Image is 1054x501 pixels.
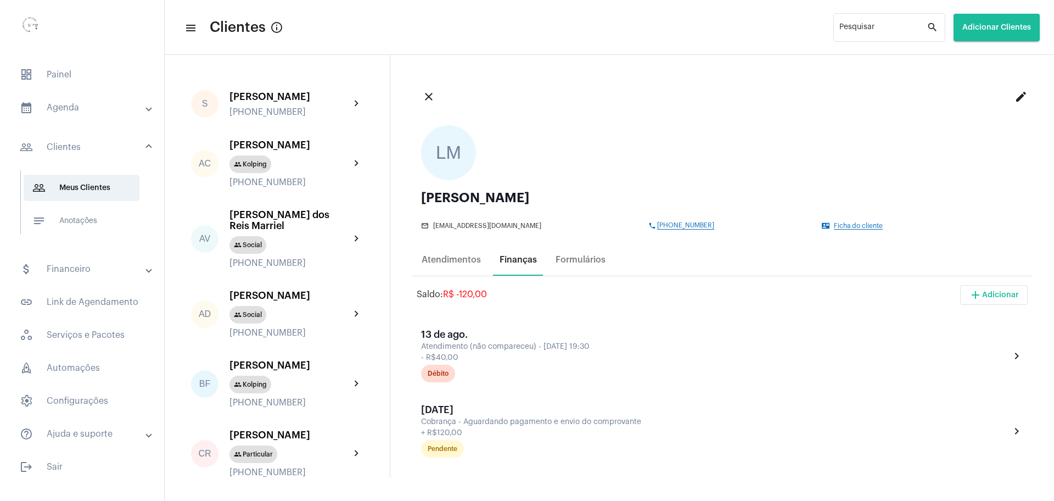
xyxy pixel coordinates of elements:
[229,467,350,477] div: [PHONE_NUMBER]
[229,107,350,117] div: [PHONE_NUMBER]
[556,255,606,265] div: Formulários
[421,222,430,230] mat-icon: mail_outline
[234,381,242,388] mat-icon: group
[184,21,195,35] mat-icon: sidenav icon
[421,404,1010,415] div: [DATE]
[927,21,940,34] mat-icon: search
[969,291,1019,299] span: Adicionar
[229,290,350,301] div: [PERSON_NAME]
[500,255,537,265] div: Finanças
[350,447,363,460] mat-icon: chevron_right
[20,296,33,309] mat-icon: sidenav icon
[7,165,164,249] div: sidenav iconClientes
[234,311,242,319] mat-icon: group
[20,394,33,408] span: sidenav icon
[20,101,147,114] mat-panel-title: Agenda
[969,288,982,302] mat-icon: add
[11,355,153,381] span: Automações
[7,256,164,282] mat-expansion-panel-header: sidenav iconFinanceiro
[229,177,350,187] div: [PHONE_NUMBER]
[20,263,33,276] mat-icon: sidenav icon
[350,232,363,246] mat-icon: chevron_right
[234,241,242,249] mat-icon: group
[229,236,266,254] mat-chip: Social
[421,191,1023,204] div: [PERSON_NAME]
[433,222,541,230] span: [EMAIL_ADDRESS][DOMAIN_NAME]
[20,460,33,474] mat-icon: sidenav icon
[229,360,350,371] div: [PERSON_NAME]
[7,421,164,447] mat-expansion-panel-header: sidenav iconAjuda e suporte
[270,21,283,34] mat-icon: Button that displays a tooltip when focused or hovered over
[229,140,350,151] div: [PERSON_NAME]
[32,181,46,194] mat-icon: sidenav icon
[191,225,218,253] div: AV
[229,328,350,338] div: [PHONE_NUMBER]
[11,62,153,88] span: Painel
[960,285,1028,305] button: Adicionar
[954,14,1040,41] button: Adicionar Clientes
[191,370,218,398] div: BF
[657,222,714,230] span: [PHONE_NUMBER]
[834,222,883,230] span: Ficha do cliente
[421,429,1007,437] div: + R$120,00
[428,370,448,377] div: Débito
[20,101,33,114] mat-icon: sidenav icon
[229,155,271,173] mat-chip: Kolping
[11,454,153,480] span: Sair
[32,214,46,227] mat-icon: sidenav icon
[421,418,1007,426] div: Cobrança - Aguardando pagamento e envio do comprovante
[1014,90,1028,103] mat-icon: edit
[20,141,33,154] mat-icon: sidenav icon
[350,97,363,110] mat-icon: chevron_right
[229,430,350,441] div: [PERSON_NAME]
[962,24,1031,31] span: Adicionar Clientes
[234,450,242,458] mat-icon: group
[11,322,153,348] span: Serviços e Pacotes
[9,5,53,49] img: 0d939d3e-dcd2-0964-4adc-7f8e0d1a206f.png
[20,427,147,441] mat-panel-title: Ajuda e suporte
[422,90,435,103] mat-icon: close
[20,68,33,81] span: sidenav icon
[443,290,487,299] span: R$ -120,00
[266,16,288,38] button: Button that displays a tooltip when focused or hovered over
[20,361,33,375] span: sidenav icon
[191,150,218,177] div: AC
[417,290,487,299] div: Saldo:
[229,91,350,102] div: [PERSON_NAME]
[24,208,139,234] span: Anotações
[191,300,218,328] div: AD
[428,446,457,453] div: Pendente
[20,329,33,342] span: sidenav icon
[229,258,350,268] div: [PHONE_NUMBER]
[11,388,153,414] span: Configurações
[350,308,363,321] mat-icon: chevron_right
[20,263,147,276] mat-panel-title: Financeiro
[839,25,927,34] input: Pesquisar
[421,354,1007,362] div: - R$40,00
[229,376,271,393] mat-chip: Kolping
[421,343,1007,351] div: Atendimento (não compareceu) - [DATE] 19:30
[20,427,33,441] mat-icon: sidenav icon
[24,175,139,201] span: Meus Clientes
[421,125,476,180] div: LM
[229,398,350,408] div: [PHONE_NUMBER]
[1010,425,1023,438] mat-icon: chevron_right
[350,377,363,391] mat-icon: chevron_right
[421,329,1010,340] div: 13 de ago.
[191,90,218,118] div: S
[1010,349,1023,363] mat-icon: chevron_right
[191,440,218,467] div: CR
[20,141,147,154] mat-panel-title: Clientes
[229,209,350,231] div: [PERSON_NAME] dos Reis Marriel
[229,446,277,463] mat-chip: Particular
[822,222,831,230] mat-icon: contact_mail
[234,160,242,168] mat-icon: group
[229,306,266,324] mat-chip: Social
[648,222,657,230] mat-icon: phone
[7,94,164,121] mat-expansion-panel-header: sidenav iconAgenda
[7,130,164,165] mat-expansion-panel-header: sidenav iconClientes
[210,19,266,36] span: Clientes
[11,289,153,315] span: Link de Agendamento
[422,255,481,265] div: Atendimentos
[350,157,363,170] mat-icon: chevron_right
